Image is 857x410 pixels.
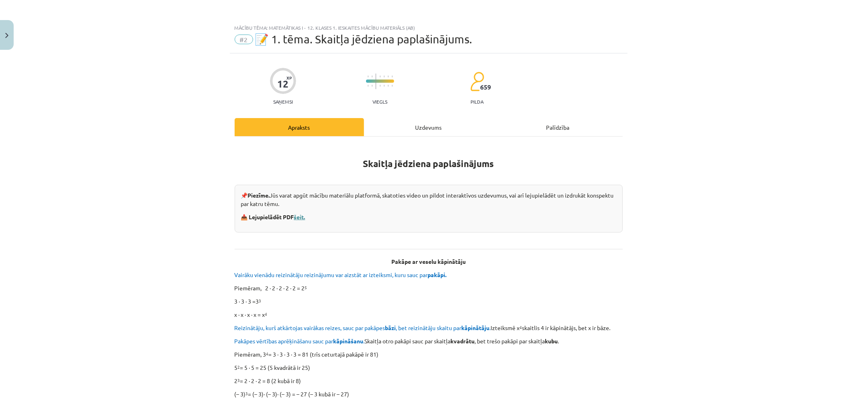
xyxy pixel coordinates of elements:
sup: 4 [266,351,269,357]
img: icon-short-line-57e1e144782c952c97e751825c79c345078a6d821885a25fce030b3d8c18986b.svg [388,85,389,87]
b: pakāpi. [428,271,447,278]
img: icon-short-line-57e1e144782c952c97e751825c79c345078a6d821885a25fce030b3d8c18986b.svg [368,75,368,78]
b: kāpinātāju [462,324,490,331]
span: 659 [480,84,491,91]
sup: 5 [305,284,307,290]
img: icon-long-line-d9ea69661e0d244f92f715978eff75569469978d946b2353a9bb055b3ed8787d.svg [376,73,376,89]
img: icon-close-lesson-0947bae3869378f0d4975bcd49f059093ad1ed9edebbc8119c70593378902aed.svg [5,33,8,38]
img: icon-short-line-57e1e144782c952c97e751825c79c345078a6d821885a25fce030b3d8c18986b.svg [392,75,393,78]
b: bāzi [385,324,396,331]
sup: 2 [238,364,240,370]
p: Skaitļa otro pakāpi sauc par skaitļa , bet trešo pakāpi par skaitļa . [235,337,623,345]
div: 12 [277,78,288,90]
span: Vairāku vienādu reizinātāju reizinājumu var aizstāt ar izteiksmi, kuru sauc par [235,271,448,278]
strong: Skaitļa jēdziena paplašinājums [363,158,494,169]
sup: 3 [246,390,248,396]
img: icon-short-line-57e1e144782c952c97e751825c79c345078a6d821885a25fce030b3d8c18986b.svg [380,85,380,87]
img: icon-short-line-57e1e144782c952c97e751825c79c345078a6d821885a25fce030b3d8c18986b.svg [372,85,372,87]
img: students-c634bb4e5e11cddfef0936a35e636f08e4e9abd3cc4e673bd6f9a4125e45ecb1.svg [470,71,484,92]
p: x ∙ x ∙ x ∙ x = x [235,310,623,319]
p: Izteiksmē x skaitlis 4 ir kāpinātājs, bet x ir bāze. [235,324,623,332]
p: pilda [470,99,483,104]
span: 📝 1. tēma. Skaitļa jēdziena paplašinājums. [255,33,472,46]
a: šeit. [294,213,305,220]
p: 5 = 5 ∙ 5 = 25 (5 kvadrātā ir 25) [235,363,623,372]
sup: 3 [259,298,262,304]
b: kāpināšanu [333,337,364,345]
p: 2 = 2 ∙ 2 ∙ 2 = 8 (2 kubā ir 8) [235,377,623,385]
div: Mācību tēma: Matemātikas i - 12. klases 1. ieskaites mācību materiāls (ab) [235,25,623,31]
p: (– 3) = (– 3)∙ (– 3)∙ (– 3) = – 27 (– 3 kubā ir – 27) [235,390,623,398]
span: Pakāpes vērtības aprēķināšanu sauc par . [235,337,365,345]
sup: 3 [238,377,240,383]
p: Saņemsi [270,99,296,104]
b: kvadrātu [451,337,475,345]
span: XP [286,75,292,80]
div: Uzdevums [364,118,493,136]
img: icon-short-line-57e1e144782c952c97e751825c79c345078a6d821885a25fce030b3d8c18986b.svg [392,85,393,87]
div: Palīdzība [493,118,623,136]
img: icon-short-line-57e1e144782c952c97e751825c79c345078a6d821885a25fce030b3d8c18986b.svg [368,85,368,87]
span: #2 [235,35,253,44]
p: Piemēram, 2 ∙ 2 ∙ 2 ∙ 2 ∙ 2 = 2 [235,284,623,292]
b: kubu [545,337,558,345]
div: Apraksts [235,118,364,136]
img: icon-short-line-57e1e144782c952c97e751825c79c345078a6d821885a25fce030b3d8c18986b.svg [384,75,385,78]
img: icon-short-line-57e1e144782c952c97e751825c79c345078a6d821885a25fce030b3d8c18986b.svg [380,75,380,78]
span: Reizinātāju, kurš atkārtojas vairākas reizes, sauc par pakāpes , bet reizinātāju skaitu par . [235,324,491,331]
b: Pakāpe ar veselu kāpinātāju [391,258,466,265]
strong: 📥 Lejupielādēt PDF [241,213,307,220]
p: 3 ∙ 3 ∙ 3 =3 [235,297,623,306]
sup: 4 [520,324,522,330]
img: icon-short-line-57e1e144782c952c97e751825c79c345078a6d821885a25fce030b3d8c18986b.svg [388,75,389,78]
p: Viegls [372,99,387,104]
strong: Piezīme. [248,192,270,199]
img: icon-short-line-57e1e144782c952c97e751825c79c345078a6d821885a25fce030b3d8c18986b.svg [384,85,385,87]
sup: 4 [265,311,268,317]
p: 📌 Jūs varat apgūt mācību materiālu platformā, skatoties video un pildot interaktīvos uzdevumus, v... [241,191,616,208]
p: Piemēram, 3 = 3 ∙ 3 ∙ 3 ∙ 3 = 81 (trīs ceturtajā pakāpē ir 81) [235,350,623,359]
img: icon-short-line-57e1e144782c952c97e751825c79c345078a6d821885a25fce030b3d8c18986b.svg [372,75,372,78]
